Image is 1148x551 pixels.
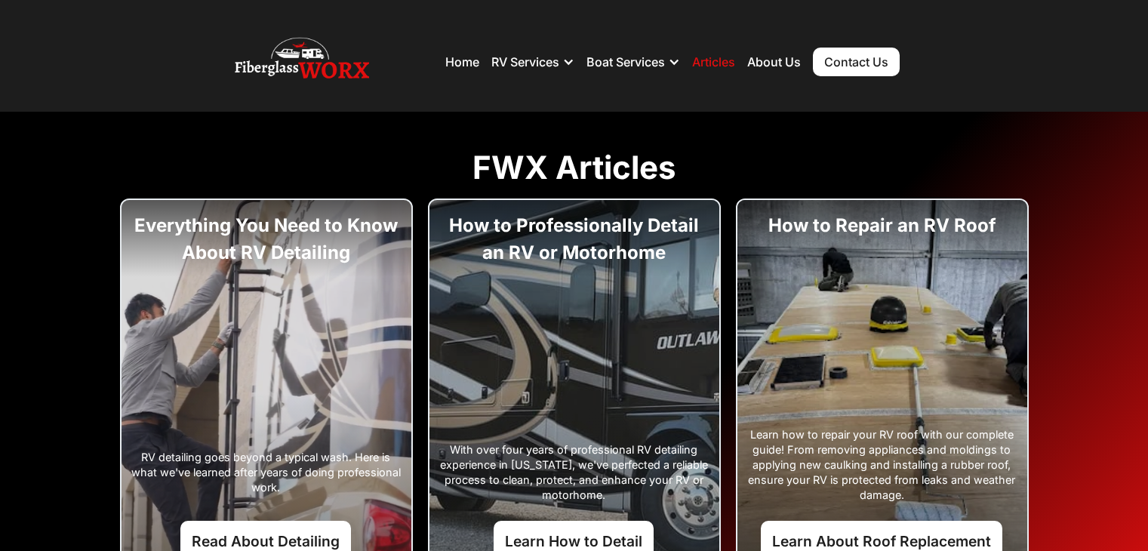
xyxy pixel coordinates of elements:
a: Contact Us [813,48,900,76]
a: Articles [692,54,735,69]
a: About Us [747,54,801,69]
div: Boat Services [586,54,665,69]
div: With over four years of professional RV detailing experience in [US_STATE], we've perfected a rel... [436,442,712,503]
div: Boat Services [586,39,680,85]
a: Home [445,54,479,69]
div: RV detailing goes beyond a typical wash. Here is what we've learned after years of doing professi... [128,450,404,503]
div: RV Services [491,39,574,85]
img: Fiberglass Worx - RV and Boat repair, RV Roof, RV and Boat Detailing Company Logo [235,32,369,92]
div: Learn how to repair your RV roof with our complete guide! From removing appliances and moldings t... [744,427,1020,503]
div: RV Services [491,54,559,69]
